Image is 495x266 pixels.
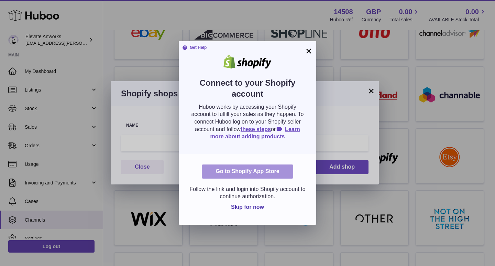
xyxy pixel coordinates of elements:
[225,200,269,214] button: Skip for now
[305,47,313,55] button: ×
[189,185,306,200] p: Follow the link and login into Shopify account to continue authorization.
[189,77,306,103] h2: Connect to your Shopify account
[231,204,264,210] span: Skip for now
[218,55,277,69] img: shopify.png
[189,103,306,140] p: Huboo works by accessing your Shopify account to fulfill your sales as they happen. To connect Hu...
[182,45,207,50] strong: Get Help
[241,126,271,132] a: these steps
[202,164,293,179] a: Go to Shopify App Store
